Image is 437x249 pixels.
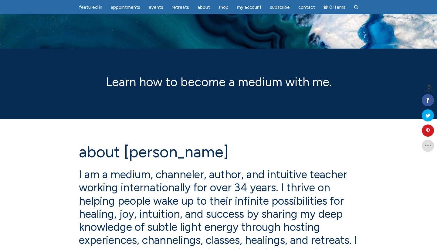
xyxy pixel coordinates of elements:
span: 0 items [329,5,345,10]
span: Subscribe [270,5,290,10]
a: Shop [215,2,232,13]
span: Shares [424,90,434,93]
i: Cart [324,5,329,10]
span: featured in [79,5,102,10]
span: My Account [237,5,262,10]
a: Subscribe [266,2,293,13]
span: Retreats [172,5,189,10]
h1: About [PERSON_NAME] [79,143,358,161]
a: Retreats [168,2,193,13]
span: Contact [298,5,315,10]
span: Appointments [111,5,140,10]
span: 9 [424,84,434,90]
a: My Account [233,2,265,13]
p: Learn how to become a medium with me. [79,73,358,91]
a: Contact [295,2,319,13]
a: Events [145,2,167,13]
a: featured in [75,2,106,13]
span: About [198,5,210,10]
a: Cart0 items [320,1,349,13]
span: Events [149,5,163,10]
a: About [194,2,214,13]
span: Shop [218,5,229,10]
a: Appointments [107,2,144,13]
